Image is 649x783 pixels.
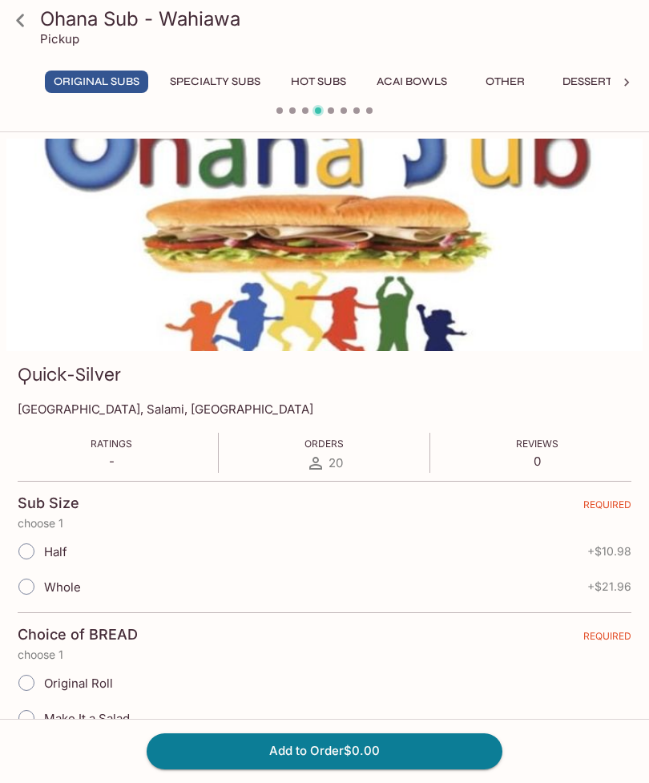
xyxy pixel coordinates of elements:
[44,579,81,595] span: Whole
[583,498,631,517] span: REQUIRED
[40,6,636,31] h3: Ohana Sub - Wahiawa
[329,455,343,470] span: 20
[554,71,627,93] button: Desserts
[44,711,130,726] span: Make It a Salad
[44,544,67,559] span: Half
[18,648,631,661] p: choose 1
[18,626,138,644] h4: Choice of BREAD
[282,71,355,93] button: Hot Subs
[6,139,643,351] div: Quick-Silver
[304,438,344,450] span: Orders
[18,362,121,387] h3: Quick-Silver
[516,454,558,469] p: 0
[44,676,113,691] span: Original Roll
[91,438,132,450] span: Ratings
[18,402,631,417] p: [GEOGRAPHIC_DATA], Salami, [GEOGRAPHIC_DATA]
[91,454,132,469] p: -
[161,71,269,93] button: Specialty Subs
[587,545,631,558] span: + $10.98
[40,31,79,46] p: Pickup
[583,630,631,648] span: REQUIRED
[18,494,79,512] h4: Sub Size
[587,580,631,593] span: + $21.96
[18,517,631,530] p: choose 1
[147,733,502,769] button: Add to Order$0.00
[469,71,541,93] button: Other
[45,71,148,93] button: Original Subs
[368,71,456,93] button: Acai Bowls
[516,438,558,450] span: Reviews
